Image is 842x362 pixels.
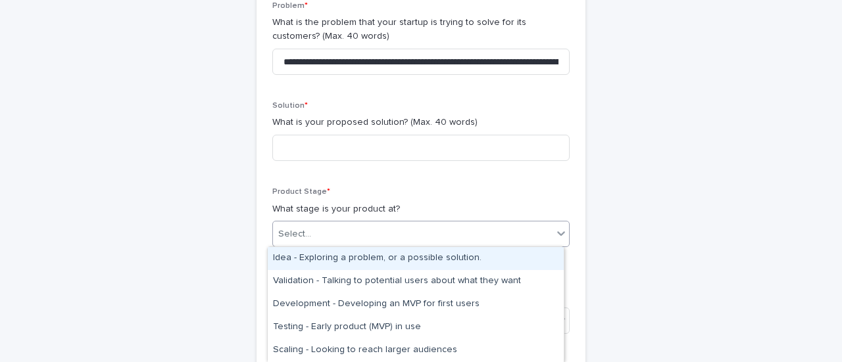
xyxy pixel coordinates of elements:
[268,339,564,362] div: Scaling - Looking to reach larger audiences
[272,202,570,216] p: What stage is your product at?
[268,270,564,293] div: Validation - Talking to potential users about what they want
[272,2,308,10] span: Problem
[272,102,308,110] span: Solution
[272,16,570,43] p: What is the problem that your startup is trying to solve for its customers? (Max. 40 words)
[268,316,564,339] div: Testing - Early product (MVP) in use
[272,116,570,129] p: What is your proposed solution? (Max. 40 words)
[278,227,311,241] div: Select...
[268,293,564,316] div: Development - Developing an MVP for first users
[272,188,330,196] span: Product Stage
[268,247,564,270] div: Idea - Exploring a problem, or a possible solution.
